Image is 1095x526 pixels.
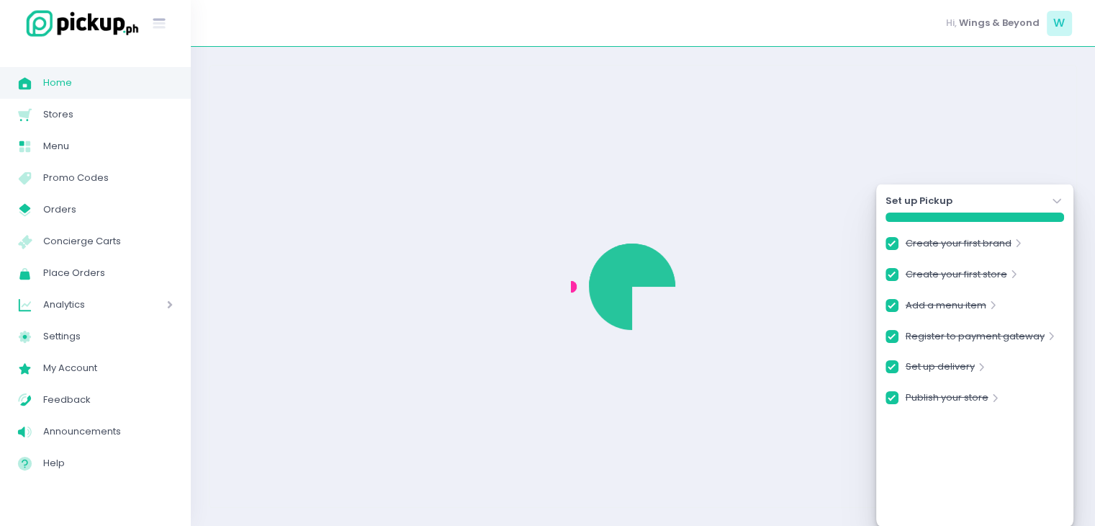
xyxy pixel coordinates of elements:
span: Help [43,454,173,473]
span: Feedback [43,391,173,409]
span: Stores [43,105,173,124]
a: Publish your store [906,391,988,410]
span: Settings [43,327,173,346]
span: Orders [43,200,173,219]
a: Set up delivery [906,360,975,379]
span: Wings & Beyond [959,16,1040,30]
span: Home [43,73,173,92]
img: logo [18,8,140,39]
a: Create your first store [906,267,1007,287]
span: Place Orders [43,264,173,282]
span: Announcements [43,422,173,441]
span: W [1047,11,1072,36]
span: My Account [43,359,173,378]
a: Register to payment gateway [906,329,1045,349]
a: Add a menu item [906,298,986,318]
a: Create your first brand [906,236,1011,256]
span: Concierge Carts [43,232,173,251]
span: Menu [43,137,173,156]
span: Promo Codes [43,169,173,187]
strong: Set up Pickup [886,194,952,208]
span: Analytics [43,295,126,314]
span: Hi, [946,16,957,30]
